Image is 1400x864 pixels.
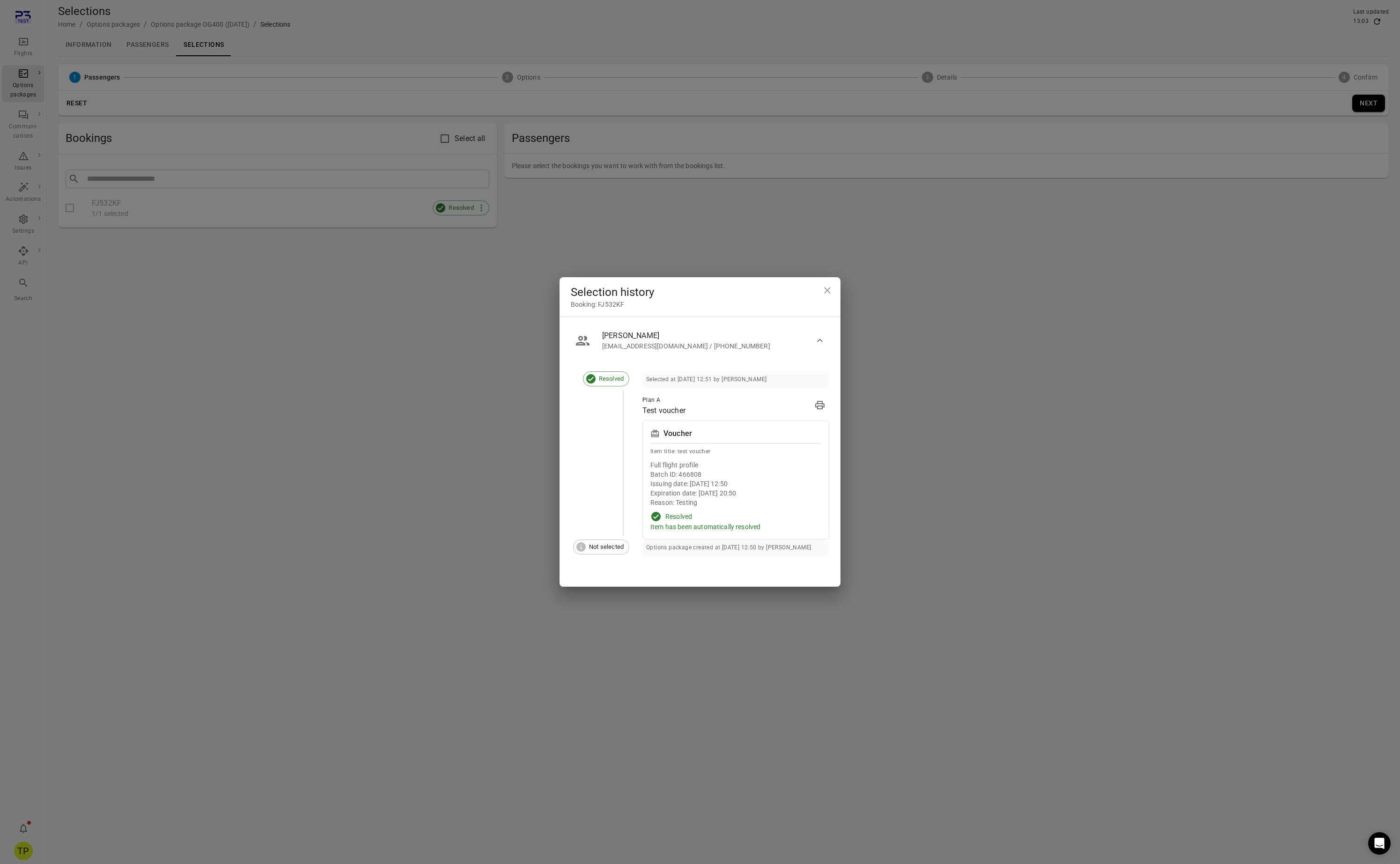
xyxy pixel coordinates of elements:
span: Not selected [584,542,629,552]
div: Booking: FJ532KF [571,300,829,309]
span: Resolved [594,374,629,384]
div: Expiration date: [DATE] 20:50 [650,488,821,498]
button: [PERSON_NAME][EMAIL_ADDRESS][DOMAIN_NAME] / [PHONE_NUMBER] [571,325,829,356]
div: [PERSON_NAME] [602,330,814,341]
div: Test voucher [642,405,685,416]
button: Print [811,396,829,414]
div: [PERSON_NAME][EMAIL_ADDRESS][DOMAIN_NAME] / [PHONE_NUMBER] [571,356,829,579]
div: Full flight profile [650,460,821,470]
div: Voucher [663,428,692,439]
div: Item title: test voucher [650,447,821,457]
span: Print all Selected and Resolved Items [811,396,829,416]
div: Selection history [571,285,829,300]
div: Selected at [DATE] 12:51 by [PERSON_NAME] [646,375,766,384]
div: Options package created at [DATE] 12:50 by [PERSON_NAME] [646,543,811,553]
div: Open Intercom Messenger [1368,832,1391,855]
button: Close dialog [818,281,837,300]
div: Item has been automatically resolved [650,522,821,532]
div: Reason: Testing [650,498,821,507]
div: Issuing date: [DATE] 12:50 [650,479,821,488]
div: Resolved [665,512,692,521]
div: [EMAIL_ADDRESS][DOMAIN_NAME] / [PHONE_NUMBER] [602,341,814,351]
div: Plan A [642,396,685,405]
div: Batch ID: 466808 [650,470,821,479]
